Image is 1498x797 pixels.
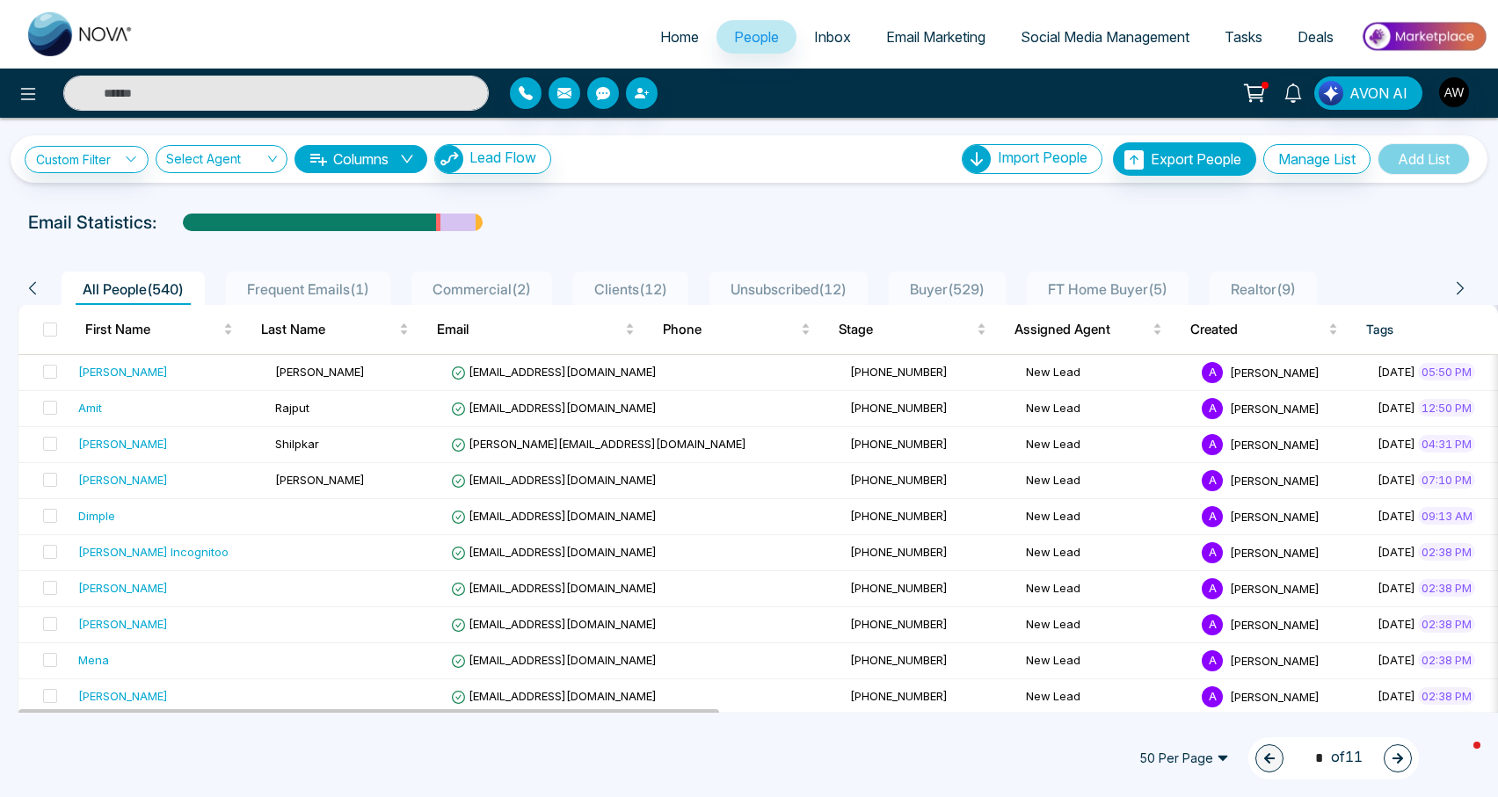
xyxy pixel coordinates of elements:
span: 02:38 PM [1418,579,1475,597]
span: [PERSON_NAME] [275,473,365,487]
span: Export People [1151,150,1241,168]
span: Clients ( 12 ) [587,280,674,298]
span: [PERSON_NAME] [1230,545,1320,559]
span: A [1202,362,1223,383]
span: [PHONE_NUMBER] [850,581,948,595]
span: A [1202,398,1223,419]
span: [PERSON_NAME] [1230,689,1320,703]
span: All People ( 540 ) [76,280,191,298]
button: Lead Flow [434,144,551,174]
span: Stage [839,319,973,340]
span: [DATE] [1378,545,1415,559]
span: [DATE] [1378,365,1415,379]
span: Last Name [261,319,396,340]
span: A [1202,434,1223,455]
span: First Name [85,319,220,340]
span: A [1202,506,1223,527]
span: People [734,28,779,46]
span: Email [437,319,622,340]
span: Email Marketing [886,28,985,46]
th: Created [1176,305,1352,354]
span: 04:31 PM [1418,435,1475,453]
div: [PERSON_NAME] [78,579,168,597]
span: A [1202,578,1223,599]
a: Lead FlowLead Flow [427,144,551,174]
span: 05:50 PM [1418,363,1475,380]
button: AVON AI [1314,76,1422,110]
a: People [716,20,796,54]
span: [PHONE_NUMBER] [850,653,948,667]
span: FT Home Buyer ( 5 ) [1041,280,1174,298]
span: 09:13 AM [1418,507,1476,525]
span: 02:38 PM [1418,543,1475,561]
span: Realtor ( 9 ) [1224,280,1303,298]
span: Phone [663,319,797,340]
td: New Lead [1019,679,1195,715]
span: Lead Flow [469,149,536,166]
span: Deals [1298,28,1334,46]
span: Import People [998,149,1087,166]
span: A [1202,542,1223,563]
span: A [1202,686,1223,707]
a: Deals [1280,20,1351,54]
span: Social Media Management [1021,28,1189,46]
span: [PERSON_NAME] [1230,653,1320,667]
div: Mena [78,651,109,669]
td: New Lead [1019,427,1195,463]
span: [PHONE_NUMBER] [850,401,948,415]
span: [EMAIL_ADDRESS][DOMAIN_NAME] [451,689,657,703]
a: Tasks [1207,20,1280,54]
a: Inbox [796,20,869,54]
span: [EMAIL_ADDRESS][DOMAIN_NAME] [451,617,657,631]
span: A [1202,614,1223,635]
span: [PERSON_NAME] [1230,365,1320,379]
span: [PERSON_NAME] [1230,581,1320,595]
span: Frequent Emails ( 1 ) [240,280,376,298]
span: [EMAIL_ADDRESS][DOMAIN_NAME] [451,653,657,667]
div: [PERSON_NAME] Incognitoo [78,543,229,561]
td: New Lead [1019,643,1195,679]
a: Social Media Management [1003,20,1207,54]
span: [PERSON_NAME] [1230,509,1320,523]
span: [DATE] [1378,401,1415,415]
span: Buyer ( 529 ) [903,280,992,298]
span: [PHONE_NUMBER] [850,509,948,523]
td: New Lead [1019,391,1195,427]
img: Nova CRM Logo [28,12,134,56]
span: 07:10 PM [1418,471,1475,489]
a: Custom Filter [25,146,149,173]
span: Inbox [814,28,851,46]
span: [EMAIL_ADDRESS][DOMAIN_NAME] [451,473,657,487]
a: Email Marketing [869,20,1003,54]
span: [PHONE_NUMBER] [850,365,948,379]
img: Market-place.gif [1360,17,1487,56]
div: [PERSON_NAME] [78,471,168,489]
span: [DATE] [1378,617,1415,631]
div: [PERSON_NAME] [78,687,168,705]
span: Commercial ( 2 ) [425,280,538,298]
span: [EMAIL_ADDRESS][DOMAIN_NAME] [451,581,657,595]
div: [PERSON_NAME] [78,363,168,380]
span: [PHONE_NUMBER] [850,689,948,703]
span: 02:38 PM [1418,651,1475,669]
span: A [1202,470,1223,491]
span: A [1202,650,1223,671]
img: Lead Flow [1319,81,1343,105]
td: New Lead [1019,355,1195,391]
span: Tasks [1225,28,1262,46]
div: Amit [78,399,102,417]
span: [PERSON_NAME][EMAIL_ADDRESS][DOMAIN_NAME] [451,437,746,451]
th: Last Name [247,305,423,354]
span: 02:38 PM [1418,687,1475,705]
iframe: Intercom live chat [1438,737,1480,779]
span: AVON AI [1349,83,1407,104]
span: 12:50 PM [1418,399,1475,417]
span: of 11 [1305,746,1363,770]
span: Home [660,28,699,46]
td: New Lead [1019,463,1195,499]
span: [PHONE_NUMBER] [850,473,948,487]
span: [PERSON_NAME] [1230,617,1320,631]
th: First Name [71,305,247,354]
span: [EMAIL_ADDRESS][DOMAIN_NAME] [451,365,657,379]
span: [PHONE_NUMBER] [850,437,948,451]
